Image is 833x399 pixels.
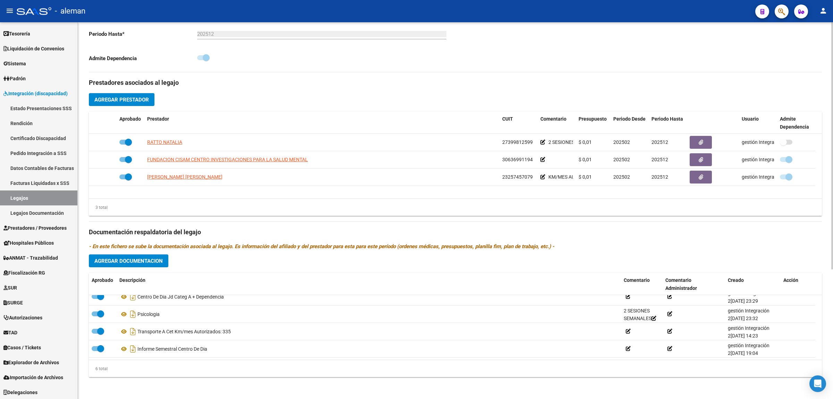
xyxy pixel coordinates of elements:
span: TAD [3,329,17,336]
span: 2 SESIONES SEMANALES [624,308,656,321]
datatable-header-cell: Admite Dependencia [777,112,815,135]
span: RATTO NATALIA [147,139,182,145]
datatable-header-cell: Comentario [538,112,576,135]
div: 3 total [89,204,108,211]
i: - En este fichero se sube la documentación asociada al legajo. Es información del afiliado y del ... [89,243,554,250]
datatable-header-cell: Comentario [621,273,663,296]
span: SURGE [3,299,23,307]
span: 2 SESIONES SEMANALES [548,139,603,145]
mat-icon: person [819,7,827,15]
span: SUR [3,284,17,292]
span: FUNDACION CISAM CENTRO INVESTIGACIONES PARA LA SALUD MENTAL [147,157,308,162]
i: Descargar documento [128,326,137,337]
i: Descargar documento [128,343,137,355]
span: $ 0,01 [579,157,592,162]
span: Padrón [3,75,26,82]
datatable-header-cell: Periodo Hasta [649,112,687,135]
span: Periodo Desde [613,116,646,122]
span: 202502 [613,174,630,180]
datatable-header-cell: Aprobado [89,273,117,296]
datatable-header-cell: CUIT [499,112,538,135]
datatable-header-cell: Comentario Administrador [663,273,725,296]
span: Presupuesto [579,116,607,122]
span: 27399812599 [502,139,533,145]
button: Agregar Documentacion [89,254,168,267]
i: Descargar documento [128,309,137,320]
span: gestión Integración 2 [728,308,769,321]
span: Agregar Prestador [94,97,149,103]
span: Tesorería [3,30,30,38]
span: gestión Integración 2 [728,343,769,356]
span: [DATE] 19:04 [731,350,758,356]
span: Periodo Hasta [651,116,683,122]
p: Periodo Hasta [89,30,197,38]
div: Open Intercom Messenger [809,375,826,392]
p: Admite Dependencia [89,55,197,62]
span: 30636991194 [502,157,533,162]
span: $ 0,01 [579,139,592,145]
span: Fiscalización RG [3,269,45,277]
span: Prestadores / Proveedores [3,224,67,232]
datatable-header-cell: Presupuesto [576,112,611,135]
span: 202502 [613,157,630,162]
span: CUIT [502,116,513,122]
span: Autorizaciones [3,314,42,321]
span: Aprobado [119,116,141,122]
span: Comentario Administrador [665,277,697,291]
mat-icon: menu [6,7,14,15]
span: - aleman [55,3,85,19]
span: Acción [783,277,798,283]
h3: Prestadores asociados al legajo [89,78,822,88]
div: Psicologia [119,309,618,320]
span: Comentario [540,116,566,122]
span: Comentario [624,277,650,283]
h3: Documentación respaldatoria del legajo [89,227,822,237]
span: 23257457079 [502,174,533,180]
span: Creado [728,277,744,283]
span: Descripción [119,277,145,283]
span: 202502 [613,139,630,145]
span: gestión Integración 2 [DATE] [742,174,805,180]
datatable-header-cell: Prestador [144,112,499,135]
span: Delegaciones [3,389,37,396]
datatable-header-cell: Usuario [739,112,777,135]
span: [DATE] 23:32 [731,316,758,321]
div: 6 total [89,365,108,373]
div: Informe Semestral Centro De Dia [119,343,618,355]
span: $ 0,01 [579,174,592,180]
span: gestión Integración 2 [728,325,769,339]
span: Importación de Archivos [3,374,63,381]
span: Usuario [742,116,759,122]
span: [DATE] 23:29 [731,298,758,304]
span: ANMAT - Trazabilidad [3,254,58,262]
i: Descargar documento [128,291,137,302]
div: Centro De Dia Jd Categ A + Dependencia [119,291,618,302]
span: Integración (discapacidad) [3,90,68,97]
span: Admite Dependencia [780,116,809,130]
datatable-header-cell: Periodo Desde [611,112,649,135]
span: Liquidación de Convenios [3,45,64,52]
span: KM/MES AUTORIZADOS 335 ABRIL-DIC [548,174,634,180]
datatable-header-cell: Descripción [117,273,621,296]
span: gestión Integración 2 [DATE] [742,157,805,162]
span: 202512 [651,157,668,162]
span: [DATE] 14:23 [731,333,758,339]
span: Casos / Tickets [3,344,41,351]
datatable-header-cell: Creado [725,273,781,296]
span: 202512 [651,139,668,145]
span: gestión Integración 2 [DATE] [742,139,805,145]
span: Explorador de Archivos [3,359,59,366]
span: Sistema [3,60,26,67]
span: Prestador [147,116,169,122]
span: Agregar Documentacion [94,258,163,264]
span: [PERSON_NAME] [PERSON_NAME] [147,174,222,180]
span: Hospitales Públicos [3,239,54,247]
span: 202512 [651,174,668,180]
span: Aprobado [92,277,113,283]
button: Agregar Prestador [89,93,154,106]
div: Transporte A Cet Km/mes Autorizados: 335 [119,326,618,337]
datatable-header-cell: Aprobado [117,112,144,135]
datatable-header-cell: Acción [781,273,815,296]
